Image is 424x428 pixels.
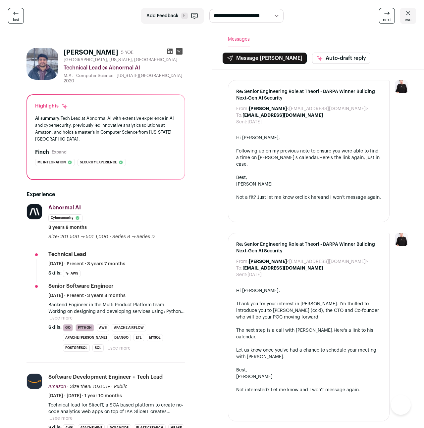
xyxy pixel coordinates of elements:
[48,251,86,258] div: Technical Lead
[247,272,262,278] dd: [DATE]
[112,334,131,341] li: Django
[236,272,247,278] dt: Sent:
[181,13,188,19] span: F
[52,150,67,155] button: Expand
[48,402,185,415] p: Technical lead for SliceIT, a SOA based platform to create no-code analytics web apps on top of I...
[35,148,49,156] h2: Finch
[223,53,307,64] button: Message [PERSON_NAME]
[35,103,68,109] div: Highlights
[236,148,381,168] div: Following up on my previous note to ensure you were able to find a time on [PERSON_NAME]'s calendar.
[80,159,117,166] span: Security experience
[114,384,128,389] span: Public
[27,204,42,219] img: 0f1a2a9aff5192630dffd544b3ea169ecce73d2c13ecc6b4afa04661d59fa950.jpg
[48,384,66,389] span: Amazon
[92,344,104,352] li: SQL
[48,302,185,308] p: Backend Engineer in the Multi Product Platform team.
[242,266,323,271] b: [EMAIL_ADDRESS][DOMAIN_NAME]
[236,135,381,141] div: Hi [PERSON_NAME],
[110,234,111,240] span: ·
[141,8,204,24] button: Add Feedback F
[13,17,19,22] span: last
[48,282,114,290] div: Senior Software Engineer
[48,415,73,422] button: ...see more
[236,88,381,102] span: Re: Senior Engineering Role at Theori - DARPA Winner Building Next-Gen AI Security
[112,324,146,331] li: Apache Airflow
[97,324,109,331] li: AWS
[48,373,163,381] div: Software Development Engineer + Tech Lead
[236,258,249,265] dt: From:
[121,49,133,56] div: 5 YOE
[26,48,58,80] img: ec019db78b984bf684d6ab424db75c4dfcae62151a18f304e9e584b61739056e
[236,367,381,373] div: Best,
[395,80,408,93] img: 9240684-medium_jpg
[35,116,61,120] span: AI summary:
[63,344,90,352] li: PostgreSQL
[64,48,118,57] h1: [PERSON_NAME]
[236,181,381,188] div: [PERSON_NAME]
[64,57,178,63] span: [GEOGRAPHIC_DATA], [US_STATE], [GEOGRAPHIC_DATA]
[48,235,108,239] span: Size: 201-500 → 501-1,000
[400,8,416,24] a: esc
[147,334,163,341] li: MySQL
[236,119,247,125] dt: Sent:
[48,315,73,321] button: ...see more
[236,112,242,119] dt: To:
[63,334,109,341] li: Apache [PERSON_NAME]
[27,374,42,389] img: e36df5e125c6fb2c61edd5a0d3955424ed50ce57e60c515fc8d516ef803e31c7.jpg
[249,258,368,265] dd: <[EMAIL_ADDRESS][DOMAIN_NAME]>
[242,113,323,118] b: [EMAIL_ADDRESS][DOMAIN_NAME]
[236,265,242,272] dt: To:
[48,308,185,315] p: Working on designing and developing services using: Python, Django, Airflow, Golang, [PERSON_NAME...
[76,324,94,331] li: Python
[236,287,381,294] div: Hi [PERSON_NAME],
[236,373,381,380] div: [PERSON_NAME]
[63,324,73,331] li: Go
[8,8,24,24] a: last
[48,292,126,299] span: [DATE] - Present · 3 years 8 months
[249,259,287,264] b: [PERSON_NAME]
[391,395,411,415] iframe: Help Scout Beacon - Open
[249,107,287,111] b: [PERSON_NAME]
[48,261,125,267] span: [DATE] - Present · 3 years 7 months
[236,106,249,112] dt: From:
[48,270,62,277] span: Skills:
[112,235,155,239] span: Series B → Series D
[26,191,185,198] h2: Experience
[228,32,250,47] button: Messages
[249,106,368,112] dd: <[EMAIL_ADDRESS][DOMAIN_NAME]>
[236,387,381,393] div: Not interested? Let me know and I won’t message again.
[48,393,122,399] span: [DATE] - [DATE] · 1 year 10 months
[48,324,62,331] span: Skills:
[299,195,321,200] a: click here
[312,53,370,64] button: Auto-draft reply
[236,174,381,181] div: Best,
[236,194,381,201] div: Not a fit? Just let me know or and I won’t message again.
[247,119,262,125] dd: [DATE]
[63,270,80,277] li: AWS
[395,233,408,246] img: 9240684-medium_jpg
[64,73,185,84] div: M.A. - Computer Science - [US_STATE][GEOGRAPHIC_DATA] - 2020
[48,224,87,231] span: 3 years 8 months
[48,214,82,222] li: Cybersecurity
[111,383,113,390] span: ·
[35,115,177,143] div: Tech Lead at Abnormal AI with extensive experience in AI and cybersecurity, previously led innova...
[379,8,395,24] a: next
[133,334,144,341] li: ETL
[37,159,66,166] span: Ml integration
[236,327,381,340] div: The next step is a call with [PERSON_NAME].
[64,64,185,72] div: Technical Lead @ Abnormal AI
[106,345,131,352] button: ...see more
[236,241,381,254] span: Re: Senior Engineering Role at Theori - DARPA Winner Building Next-Gen AI Security
[405,17,411,22] span: esc
[236,347,381,360] div: Let us know once you've had a chance to schedule your meeting with [PERSON_NAME].
[236,301,381,321] div: Thank you for your interest in [PERSON_NAME]. I'm thrilled to introduce you to [PERSON_NAME] (cc'...
[146,13,179,19] span: Add Feedback
[383,17,391,22] span: next
[67,384,110,389] span: · Size then: 10,001+
[48,205,81,210] span: Abnormal AI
